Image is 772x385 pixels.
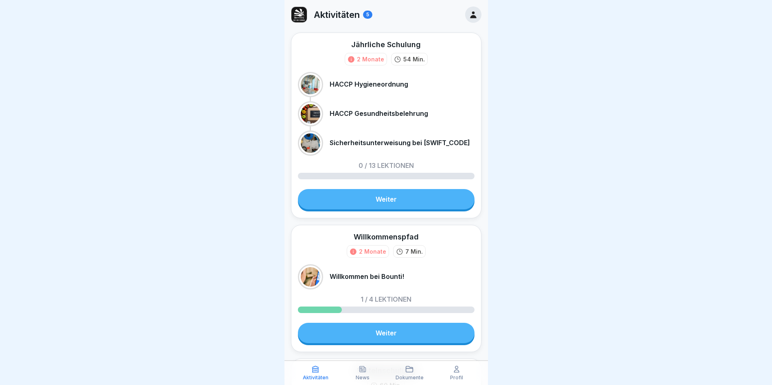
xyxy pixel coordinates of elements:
[330,110,428,117] p: HACCP Gesundheitsbelehrung
[396,375,424,381] p: Dokumente
[291,7,307,22] img: zazc8asra4ka39jdtci05bj8.png
[405,247,423,256] p: 7 Min.
[359,162,414,169] p: 0 / 13 Lektionen
[298,323,475,343] a: Weiter
[298,189,475,209] a: Weiter
[314,9,360,20] p: Aktivitäten
[330,80,408,88] p: HACCP Hygieneordnung
[303,375,328,381] p: Aktivitäten
[359,247,386,256] div: 2 Monate
[330,273,404,281] p: Willkommen bei Bounti!
[330,139,470,147] p: Sicherheitsunterweisung bei [SWIFT_CODE]
[450,375,463,381] p: Profil
[351,39,421,50] div: Jährliche Schulung
[363,11,372,19] div: 5
[403,55,425,63] p: 54 Min.
[357,55,384,63] div: 2 Monate
[361,296,411,302] p: 1 / 4 Lektionen
[354,232,419,242] div: Willkommenspfad
[356,375,370,381] p: News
